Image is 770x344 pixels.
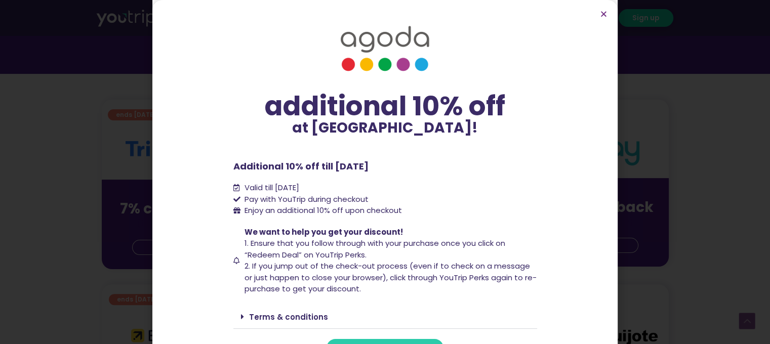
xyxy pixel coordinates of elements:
[245,205,402,216] span: Enjoy an additional 10% off upon checkout
[242,182,299,194] span: Valid till [DATE]
[249,312,328,322] a: Terms & conditions
[242,194,369,205] span: Pay with YouTrip during checkout
[245,238,505,260] span: 1. Ensure that you follow through with your purchase once you click on “Redeem Deal” on YouTrip P...
[233,121,537,135] p: at [GEOGRAPHIC_DATA]!
[233,305,537,329] div: Terms & conditions
[600,10,607,18] a: Close
[245,261,537,294] span: 2. If you jump out of the check-out process (even if to check on a message or just happen to clos...
[245,227,403,237] span: We want to help you get your discount!
[233,159,537,173] p: Additional 10% off till [DATE]
[233,92,537,121] div: additional 10% off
